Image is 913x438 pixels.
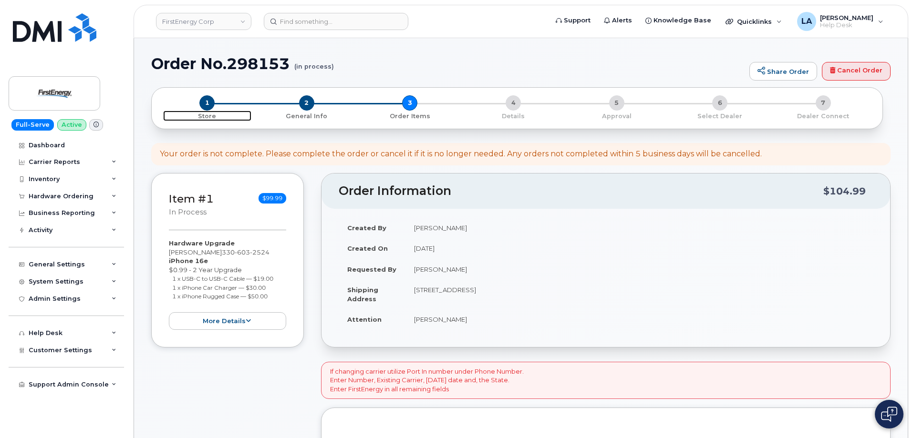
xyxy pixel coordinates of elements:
[339,184,823,198] h2: Order Information
[259,112,355,121] p: General Info
[822,62,891,81] a: Cancel Order
[222,248,270,256] span: 330
[169,257,208,265] strong: iPhone 16e
[235,248,250,256] span: 603
[169,239,286,330] div: [PERSON_NAME] $0.99 - 2 Year Upgrade
[255,111,359,121] a: 2 General Info
[347,316,382,323] strong: Attention
[169,312,286,330] button: more details
[881,407,897,422] img: Open chat
[169,192,214,205] a: Item #1
[405,217,873,238] td: [PERSON_NAME]
[159,111,255,121] a: 1 Store
[299,95,314,111] span: 2
[347,244,388,252] strong: Created On
[160,149,762,160] div: Your order is not complete. Please complete the order or cancel it if it is no longer needed. Any...
[169,208,207,216] small: in process
[294,55,334,70] small: (in process)
[172,275,273,282] small: 1 x USB-C to USB-C Cable — $19.00
[823,182,866,200] div: $104.99
[169,239,235,247] strong: Hardware Upgrade
[405,259,873,280] td: [PERSON_NAME]
[347,286,378,303] strong: Shipping Address
[151,55,745,72] h1: Order No.298153
[172,284,266,291] small: 1 x iPhone Car Charger — $30.00
[330,367,524,394] p: If changing carrier utilize Port In number under Phone Number. Enter Number, Existing Carrier, [D...
[347,224,386,232] strong: Created By
[250,248,270,256] span: 2524
[347,265,396,273] strong: Requested By
[749,62,817,81] a: Share Order
[172,293,268,300] small: 1 x iPhone Rugged Case — $50.00
[199,95,215,111] span: 1
[259,193,286,204] span: $99.99
[405,309,873,330] td: [PERSON_NAME]
[405,238,873,259] td: [DATE]
[163,112,251,121] p: Store
[405,279,873,309] td: [STREET_ADDRESS]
